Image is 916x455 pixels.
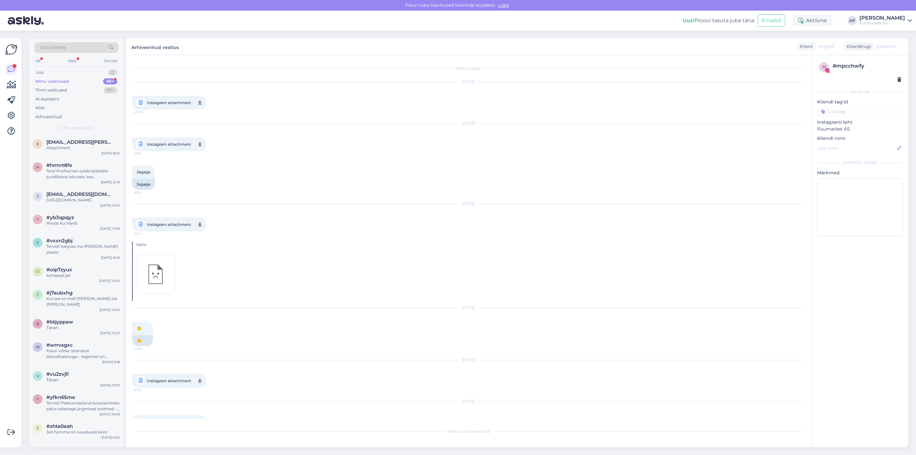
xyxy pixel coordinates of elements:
div: [DATE] [132,305,805,311]
span: 👏 [137,326,141,331]
div: [PERSON_NAME] [859,15,905,21]
span: j [37,292,39,297]
div: Jah homme on kauplused kinni [46,429,120,435]
span: Instagram attachment [147,140,191,148]
p: Kliendi tag'id [817,99,903,105]
div: Tervist! Pakkumise/arve koostamiseks palun edastage järgmised andmed: • Ettevõtte nimi (või [PERS... [46,400,120,412]
span: s [37,194,39,198]
div: Tänan. [46,325,120,331]
div: Vasta [136,242,805,247]
div: lihvida kui häirib [46,220,120,226]
span: 8:58 [134,150,158,158]
div: [DATE] 10:49 [100,412,120,417]
img: Askly Logo [5,44,17,56]
span: v [36,373,39,378]
span: saade@saade.ee [46,191,113,197]
span: kai.vares@mail.ee [46,139,113,145]
a: Instagram attachment9:05 [132,415,206,429]
span: Jagage [137,169,150,174]
div: Attachment [46,145,120,151]
button: Emailid [758,15,785,27]
span: Estonian [877,43,896,50]
div: [DATE] 15:40 [100,278,120,283]
div: AP [848,16,857,25]
span: b [36,321,39,326]
div: Klienditugi [844,43,871,50]
div: [DATE] 13:00 [100,307,120,312]
p: Kliendi nimi [817,135,903,142]
span: Instagram attachment [147,99,191,107]
span: 9:07 [134,230,158,238]
span: #zhte0eah [46,423,73,429]
div: [DATE] 9:18 [102,360,120,364]
div: 0 [108,69,117,76]
div: Tiimi vestlused [35,87,67,93]
span: y [36,397,39,402]
span: 8:08 [134,386,158,394]
div: [DATE] 12:19 [101,180,120,185]
div: # mpcchwfy [833,62,901,70]
span: w [36,344,40,349]
span: h [36,165,39,169]
span: #j7aubxhg [46,290,72,296]
span: #oip7zyux [46,267,72,273]
div: Socials [103,57,119,65]
span: 8:58 [134,190,158,195]
span: Instagram attachment [147,418,191,426]
span: English [818,43,835,50]
span: Instagram attachment [147,220,191,228]
div: [DATE] [132,201,805,207]
div: [DATE] 8:46 [101,255,120,260]
div: [DATE] 8:25 [101,151,120,156]
span: 17:39 [134,346,158,351]
div: [DATE] 13:59 [100,226,120,231]
span: #hrmrt8fe [46,162,72,168]
div: 99+ [103,87,117,93]
p: Instagrami leht [817,119,903,126]
div: AI Assistent [35,96,59,102]
div: Palun võtke ühendust kliendihalduriga – tegemist on tellimiskaubaga. Meie ise plaatidele lõikamis... [46,348,120,360]
div: Klient [797,43,813,50]
span: y [36,217,39,222]
span: #btjyppaw [46,319,73,325]
span: o [36,269,39,274]
div: Vestlus algas [132,65,805,71]
div: Kliendi info [817,89,903,95]
p: Puumarket AS [817,126,903,132]
span: m [822,64,826,69]
div: Aktiivne [793,15,832,26]
div: [PERSON_NAME] [817,160,903,166]
a: Instagram attachment20:00 [132,96,206,110]
div: Tervist! kahjuks me [PERSON_NAME] plaate. [46,244,120,255]
div: Arhiveeritud [35,114,62,120]
div: [URL][DOMAIN_NAME] [46,197,120,203]
span: #yb3qpqyz [46,215,74,220]
input: Lisa nimi [817,145,896,152]
div: [DATE] [132,121,805,126]
p: Märkmed [817,169,903,176]
div: Uus [35,69,43,76]
div: Web [67,57,78,65]
span: #wrrvsgxc [46,342,73,348]
span: #o2dgmjwz [46,447,76,452]
span: Minu vestlused [62,125,91,131]
div: Proovi tasuta juba täna: [682,17,755,24]
span: #vu2zvjl1 [46,371,69,377]
span: Otsi kliente [40,44,66,51]
div: [DATE] [132,79,805,85]
a: Instagram attachment8:58 [132,137,206,151]
div: Puumarket AS [859,21,905,26]
div: Kui see on meil [PERSON_NAME] siis [PERSON_NAME] [46,296,120,307]
div: 👏 [132,335,153,346]
div: Kõik [35,105,45,111]
div: Jagage [132,179,155,190]
a: Instagram attachment9:07 [132,218,206,231]
span: k [36,141,39,146]
span: #vxxn2gbj [46,238,72,244]
div: Tänan [46,377,120,383]
div: [DATE] [132,399,805,404]
div: [DATE] 9:23 [101,435,120,440]
label: Arhiveeritud vestlus [131,42,179,51]
div: [DATE] [132,357,805,363]
span: v [36,240,39,245]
